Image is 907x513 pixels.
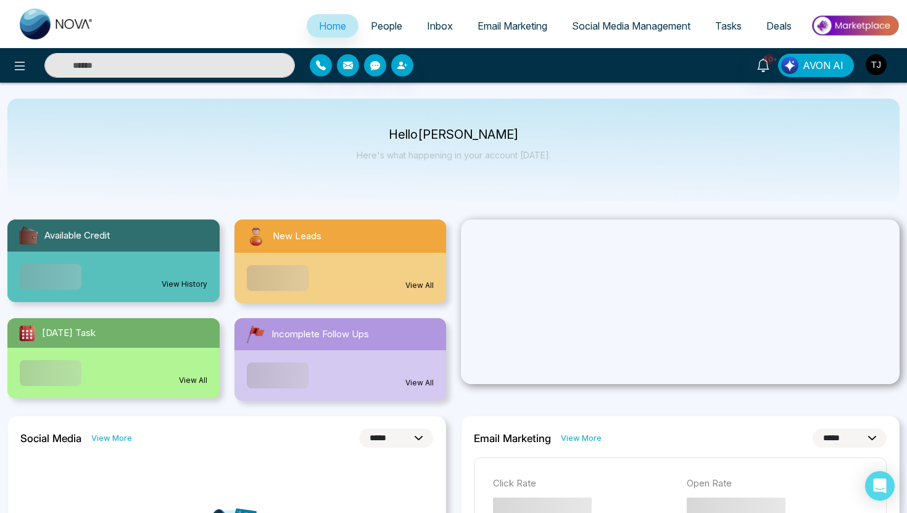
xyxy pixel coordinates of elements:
[715,20,742,32] span: Tasks
[810,12,900,39] img: Market-place.gif
[763,54,774,65] span: 10+
[371,20,402,32] span: People
[427,20,453,32] span: Inbox
[474,432,551,445] h2: Email Marketing
[17,323,37,343] img: todayTask.svg
[357,150,551,160] p: Here's what happening in your account [DATE].
[20,432,81,445] h2: Social Media
[358,14,415,38] a: People
[803,58,843,73] span: AVON AI
[357,129,551,140] p: Hello [PERSON_NAME]
[415,14,465,38] a: Inbox
[273,229,321,244] span: New Leads
[319,20,346,32] span: Home
[91,432,132,444] a: View More
[703,14,754,38] a: Tasks
[244,224,268,248] img: newLeads.svg
[572,20,690,32] span: Social Media Management
[754,14,804,38] a: Deals
[478,20,547,32] span: Email Marketing
[227,220,454,303] a: New LeadsView All
[17,224,39,247] img: availableCredit.svg
[766,20,792,32] span: Deals
[748,54,778,75] a: 10+
[44,229,110,243] span: Available Credit
[405,280,434,291] a: View All
[866,54,887,75] img: User Avatar
[465,14,560,38] a: Email Marketing
[307,14,358,38] a: Home
[227,318,454,401] a: Incomplete Follow UpsView All
[405,377,434,388] a: View All
[179,375,207,386] a: View All
[162,279,207,290] a: View History
[561,432,602,444] a: View More
[865,471,895,501] div: Open Intercom Messenger
[560,14,703,38] a: Social Media Management
[42,326,96,340] span: [DATE] Task
[20,9,94,39] img: Nova CRM Logo
[271,327,369,342] span: Incomplete Follow Ups
[781,57,798,74] img: Lead Flow
[687,477,868,491] p: Open Rate
[244,323,267,345] img: followUps.svg
[493,477,674,491] p: Click Rate
[778,54,854,77] button: AVON AI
